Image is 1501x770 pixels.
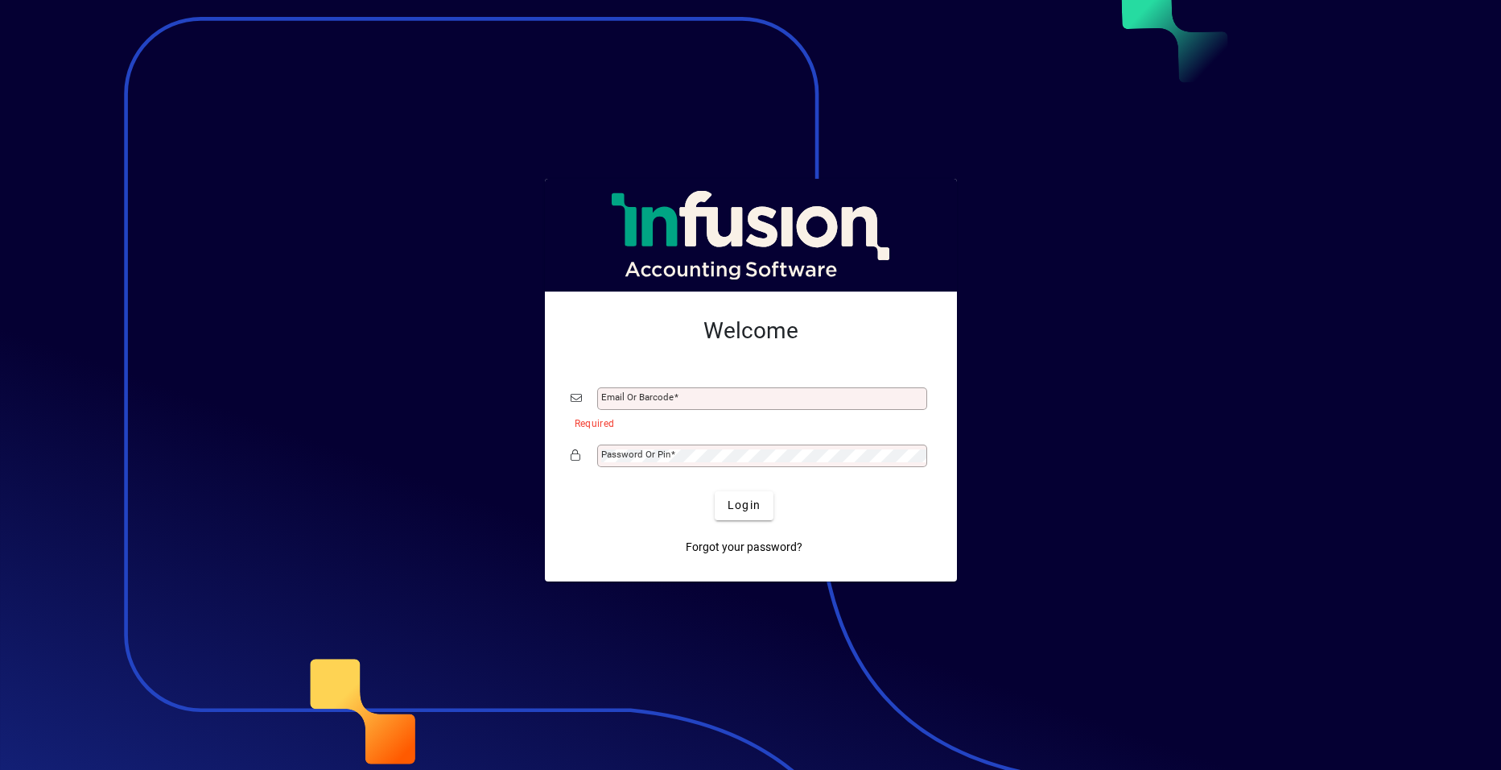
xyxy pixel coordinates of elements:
span: Login [728,497,761,514]
span: Forgot your password? [686,539,802,556]
mat-error: Required [575,414,918,431]
h2: Welcome [571,317,931,345]
mat-label: Password or Pin [601,449,670,460]
button: Login [715,491,773,520]
mat-label: Email or Barcode [601,391,674,403]
a: Forgot your password? [679,533,809,562]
